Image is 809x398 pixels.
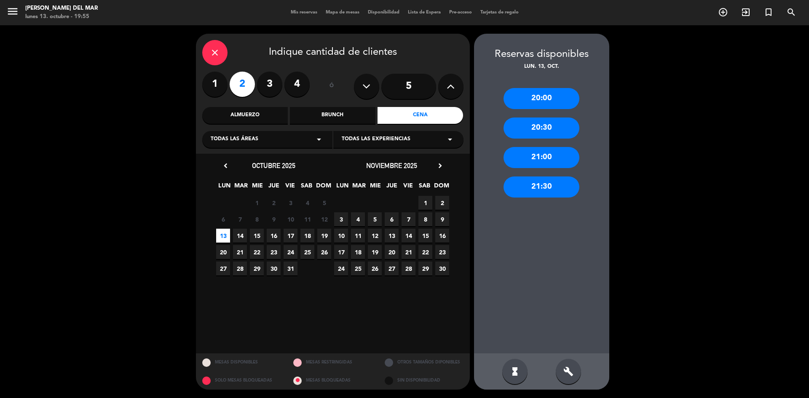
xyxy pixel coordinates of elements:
[250,196,264,210] span: 1
[233,245,247,259] span: 21
[210,48,220,58] i: close
[334,212,348,226] span: 3
[385,181,399,195] span: JUE
[435,262,449,275] span: 30
[435,229,449,243] span: 16
[284,212,297,226] span: 10
[284,262,297,275] span: 31
[378,107,463,124] div: Cena
[300,245,314,259] span: 25
[351,245,365,259] span: 18
[284,245,297,259] span: 24
[196,353,287,371] div: MESAS DISPONIBLES
[368,181,382,195] span: MIE
[300,196,314,210] span: 4
[504,176,579,198] div: 21:30
[364,10,404,15] span: Disponibilidad
[196,371,287,390] div: SOLO MESAS BLOQUEADAS
[290,107,375,124] div: Brunch
[267,229,281,243] span: 16
[435,196,449,210] span: 2
[267,212,281,226] span: 9
[763,7,774,17] i: turned_in_not
[267,181,281,195] span: JUE
[385,262,399,275] span: 27
[368,212,382,226] span: 5
[6,5,19,18] i: menu
[445,10,476,15] span: Pre-acceso
[230,72,255,97] label: 2
[342,135,410,144] span: Todas las experiencias
[284,196,297,210] span: 3
[741,7,751,17] i: exit_to_app
[233,229,247,243] span: 14
[510,366,520,377] i: hourglass_full
[504,88,579,109] div: 20:00
[202,72,228,97] label: 1
[334,262,348,275] span: 24
[718,7,728,17] i: add_circle_outline
[401,181,415,195] span: VIE
[250,262,264,275] span: 29
[435,212,449,226] span: 9
[474,63,609,71] div: lun. 13, oct.
[257,72,282,97] label: 3
[404,10,445,15] span: Lista de Espera
[335,181,349,195] span: LUN
[334,245,348,259] span: 17
[385,245,399,259] span: 20
[402,229,415,243] span: 14
[402,245,415,259] span: 21
[436,161,445,170] i: chevron_right
[351,229,365,243] span: 11
[233,212,247,226] span: 7
[211,135,258,144] span: Todas las áreas
[351,212,365,226] span: 4
[352,181,366,195] span: MAR
[334,229,348,243] span: 10
[250,212,264,226] span: 8
[317,196,331,210] span: 5
[314,134,324,144] i: arrow_drop_down
[221,161,230,170] i: chevron_left
[250,229,264,243] span: 15
[321,10,364,15] span: Mapa de mesas
[445,134,455,144] i: arrow_drop_down
[385,212,399,226] span: 6
[202,40,463,65] div: Indique cantidad de clientes
[252,161,295,170] span: octubre 2025
[250,245,264,259] span: 22
[216,262,230,275] span: 27
[504,147,579,168] div: 21:00
[283,181,297,195] span: VIE
[216,212,230,226] span: 6
[287,10,321,15] span: Mis reservas
[402,262,415,275] span: 28
[6,5,19,21] button: menu
[300,212,314,226] span: 11
[234,181,248,195] span: MAR
[267,196,281,210] span: 2
[317,245,331,259] span: 26
[418,245,432,259] span: 22
[378,353,470,371] div: OTROS TAMAÑOS DIPONIBLES
[233,262,247,275] span: 28
[368,229,382,243] span: 12
[25,4,98,13] div: [PERSON_NAME] del Mar
[418,181,431,195] span: SAB
[300,181,313,195] span: SAB
[351,262,365,275] span: 25
[287,353,378,371] div: MESAS RESTRINGIDAS
[202,107,288,124] div: Almuerzo
[284,72,310,97] label: 4
[216,245,230,259] span: 20
[217,181,231,195] span: LUN
[318,72,346,101] div: ó
[474,46,609,63] div: Reservas disponibles
[267,262,281,275] span: 30
[418,196,432,210] span: 1
[563,366,573,377] i: build
[216,229,230,243] span: 13
[317,212,331,226] span: 12
[476,10,523,15] span: Tarjetas de regalo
